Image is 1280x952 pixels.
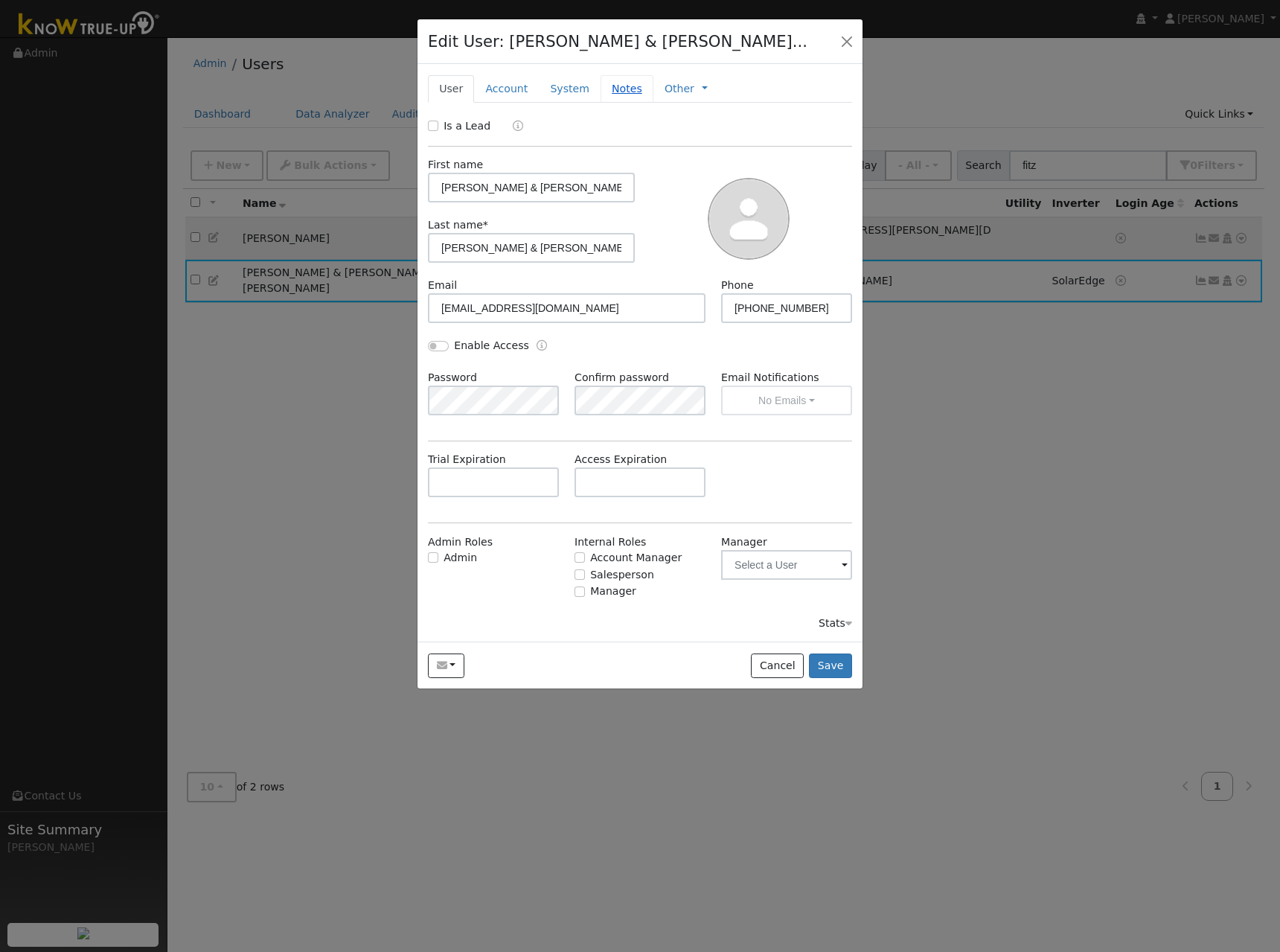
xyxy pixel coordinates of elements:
[539,75,601,103] a: System
[721,370,852,386] label: Email Notifications
[575,452,667,467] label: Access Expiration
[454,338,529,354] label: Enable Access
[590,550,682,566] label: Account Manager
[428,75,474,103] a: User
[575,552,585,563] input: Account Manager
[428,157,483,173] label: First name
[721,278,754,293] label: Phone
[537,338,547,355] a: Enable Access
[575,370,669,386] label: Confirm password
[428,552,438,563] input: Admin
[809,654,852,679] button: Save
[428,370,477,386] label: Password
[428,278,457,293] label: Email
[474,75,539,103] a: Account
[721,534,767,550] label: Manager
[428,217,488,233] label: Last name
[428,534,493,550] label: Admin Roles
[428,452,506,467] label: Trial Expiration
[575,534,646,550] label: Internal Roles
[428,654,464,679] button: gabxcor@gmail.com
[590,567,654,583] label: Salesperson
[721,550,852,580] input: Select a User
[590,584,636,599] label: Manager
[751,654,804,679] button: Cancel
[819,616,852,631] div: Stats
[483,219,488,231] span: Required
[444,118,490,134] label: Is a Lead
[575,587,585,597] input: Manager
[665,81,694,97] a: Other
[601,75,653,103] a: Notes
[575,569,585,580] input: Salesperson
[428,30,807,54] h4: Edit User: [PERSON_NAME] & [PERSON_NAME]...
[444,550,477,566] label: Admin
[502,118,523,135] a: Lead
[428,121,438,131] input: Is a Lead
